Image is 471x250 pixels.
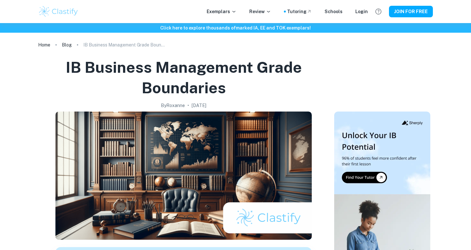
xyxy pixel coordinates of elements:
[249,8,271,15] p: Review
[41,57,326,98] h1: IB Business Management Grade Boundaries
[355,8,368,15] a: Login
[287,8,312,15] a: Tutoring
[38,5,79,18] img: Clastify logo
[161,102,185,109] h2: By Roxanne
[62,40,72,49] a: Blog
[389,6,433,17] button: JOIN FOR FREE
[187,102,189,109] p: •
[83,41,167,48] p: IB Business Management Grade Boundaries
[192,102,206,109] h2: [DATE]
[55,112,312,240] img: IB Business Management Grade Boundaries cover image
[38,40,50,49] a: Home
[325,8,343,15] a: Schools
[1,24,470,31] h6: Click here to explore thousands of marked IA, EE and TOK exemplars !
[373,6,384,17] button: Help and Feedback
[207,8,236,15] p: Exemplars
